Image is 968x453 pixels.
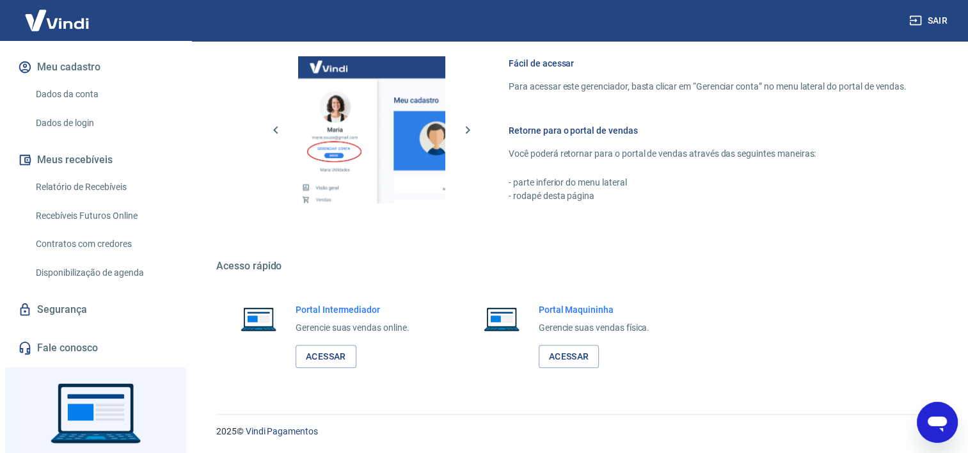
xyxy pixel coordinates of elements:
[298,56,445,203] img: Imagem da dashboard mostrando o botão de gerenciar conta na sidebar no lado esquerdo
[539,345,599,369] a: Acessar
[15,334,176,362] a: Fale conosco
[15,146,176,174] button: Meus recebíveis
[509,189,907,203] p: - rodapé desta página
[475,303,528,334] img: Imagem de um notebook aberto
[509,147,907,161] p: Você poderá retornar para o portal de vendas através das seguintes maneiras:
[216,425,937,438] p: 2025 ©
[31,231,176,257] a: Contratos com credores
[31,174,176,200] a: Relatório de Recebíveis
[31,110,176,136] a: Dados de login
[509,176,907,189] p: - parte inferior do menu lateral
[907,9,953,33] button: Sair
[246,426,318,436] a: Vindi Pagamentos
[296,345,356,369] a: Acessar
[216,260,937,273] h5: Acesso rápido
[31,81,176,107] a: Dados da conta
[917,402,958,443] iframe: Botão para abrir a janela de mensagens
[296,321,409,335] p: Gerencie suas vendas online.
[509,124,907,137] h6: Retorne para o portal de vendas
[15,296,176,324] a: Segurança
[509,57,907,70] h6: Fácil de acessar
[31,260,176,286] a: Disponibilização de agenda
[509,80,907,93] p: Para acessar este gerenciador, basta clicar em “Gerenciar conta” no menu lateral do portal de ven...
[31,203,176,229] a: Recebíveis Futuros Online
[539,303,650,316] h6: Portal Maquininha
[539,321,650,335] p: Gerencie suas vendas física.
[15,53,176,81] button: Meu cadastro
[15,1,99,40] img: Vindi
[296,303,409,316] h6: Portal Intermediador
[232,303,285,334] img: Imagem de um notebook aberto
